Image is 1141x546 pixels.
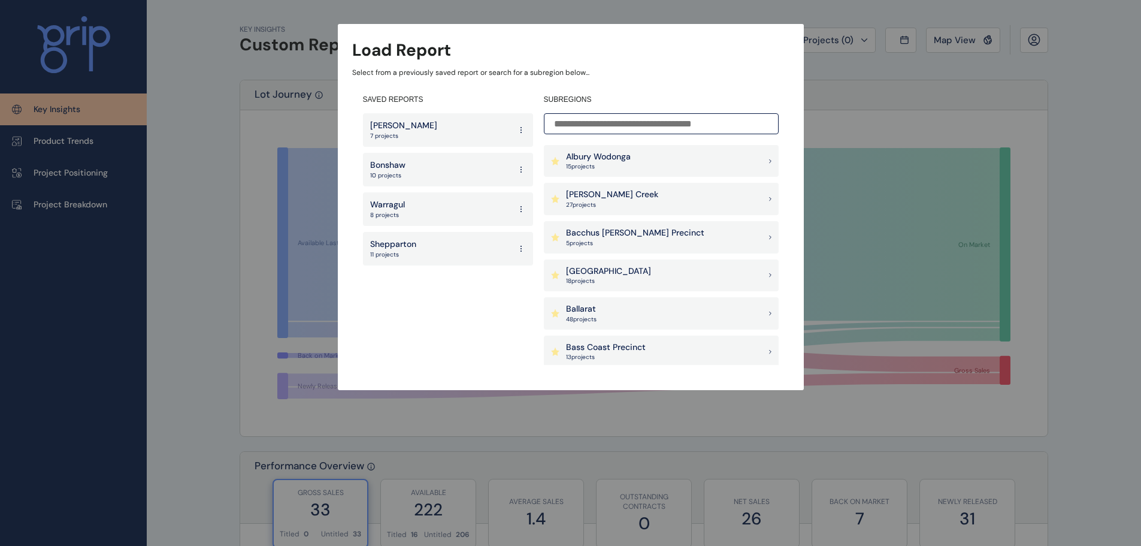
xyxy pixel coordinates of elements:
p: Bacchus [PERSON_NAME] Precinct [566,227,704,239]
p: 18 project s [566,277,651,285]
p: [PERSON_NAME] Creek [566,189,658,201]
p: 7 projects [370,132,437,140]
p: Select from a previously saved report or search for a subregion below... [352,68,789,78]
p: [GEOGRAPHIC_DATA] [566,266,651,277]
p: Ballarat [566,303,597,315]
p: Bonshaw [370,159,405,171]
p: Bass Coast Precinct [566,342,646,354]
p: 13 project s [566,353,646,361]
p: Albury Wodonga [566,151,631,163]
p: 8 projects [370,211,405,219]
h4: SUBREGIONS [544,95,779,105]
p: 10 projects [370,171,405,180]
p: 27 project s [566,201,658,209]
p: [PERSON_NAME] [370,120,437,132]
p: 11 projects [370,251,416,259]
p: 5 project s [566,239,704,248]
p: 15 project s [566,162,631,171]
h4: SAVED REPORTS [363,95,533,105]
h3: Load Report [352,38,451,62]
p: Shepparton [370,239,416,251]
p: 48 project s [566,315,597,324]
p: Warragul [370,199,405,211]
